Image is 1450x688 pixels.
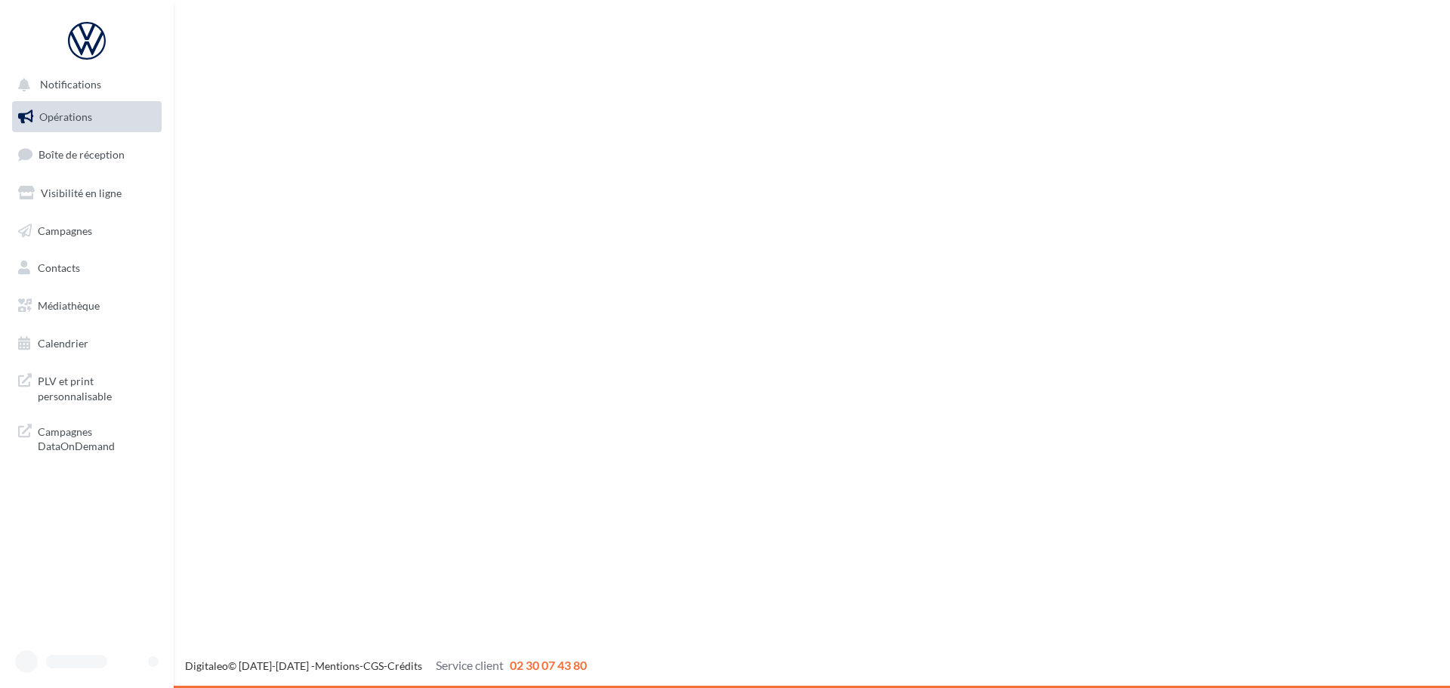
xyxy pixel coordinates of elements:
[38,371,156,403] span: PLV et print personnalisable
[39,148,125,161] span: Boîte de réception
[510,658,587,672] span: 02 30 07 43 80
[39,110,92,123] span: Opérations
[9,252,165,284] a: Contacts
[315,659,359,672] a: Mentions
[185,659,587,672] span: © [DATE]-[DATE] - - -
[38,299,100,312] span: Médiathèque
[9,328,165,359] a: Calendrier
[38,224,92,236] span: Campagnes
[38,337,88,350] span: Calendrier
[185,659,228,672] a: Digitaleo
[9,101,165,133] a: Opérations
[9,215,165,247] a: Campagnes
[436,658,504,672] span: Service client
[363,659,384,672] a: CGS
[9,177,165,209] a: Visibilité en ligne
[9,365,165,409] a: PLV et print personnalisable
[40,79,101,91] span: Notifications
[9,415,165,460] a: Campagnes DataOnDemand
[9,138,165,171] a: Boîte de réception
[9,290,165,322] a: Médiathèque
[38,421,156,454] span: Campagnes DataOnDemand
[38,261,80,274] span: Contacts
[41,187,122,199] span: Visibilité en ligne
[387,659,422,672] a: Crédits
